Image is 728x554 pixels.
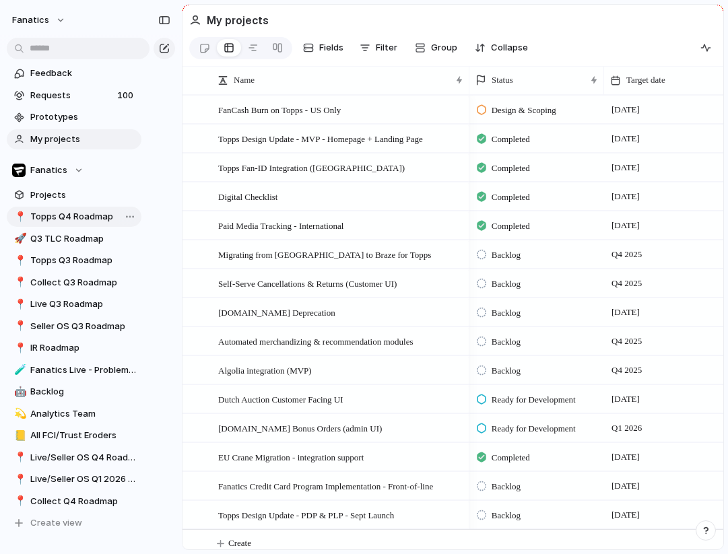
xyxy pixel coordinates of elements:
span: Live/Seller OS Q1 2026 Roadmap [30,473,137,486]
button: 📍 [12,210,26,223]
div: 📍 [14,472,24,487]
span: Backlog [492,509,521,522]
span: Feedback [30,67,137,80]
div: 📍 [14,318,24,334]
span: [DATE] [608,188,643,205]
button: 📍 [12,451,26,464]
div: 💫 [14,406,24,421]
a: 💫Analytics Team [7,404,141,424]
div: 🤖 [14,384,24,400]
a: 📒All FCI/Trust Eroders [7,425,141,446]
span: Backlog [492,364,521,378]
button: 📍 [12,495,26,508]
button: Collapse [469,37,533,59]
span: [DATE] [608,391,643,407]
a: Prototypes [7,107,141,127]
div: 📍 [14,450,24,465]
span: Algolia integration (MVP) [218,362,312,378]
span: My projects [30,133,137,146]
span: Fields [319,41,343,55]
a: 🧪Fanatics Live - Problem Areas [7,360,141,380]
h2: My projects [207,12,269,28]
span: Backlog [30,385,137,399]
a: Feedback [7,63,141,83]
span: Target date [626,73,665,87]
span: Q3 TLC Roadmap [30,232,137,246]
span: Create view [30,516,82,530]
div: 🤖Backlog [7,382,141,402]
button: Fanatics [7,160,141,180]
span: Topps Design Update - PDP & PLP - Sept Launch [218,507,394,522]
span: EU Crane Migration - integration support [218,449,364,464]
span: Design & Scoping [492,104,556,117]
span: Dutch Auction Customer Facing UI [218,391,343,407]
span: Name [234,73,255,87]
span: [DATE] [608,217,643,234]
span: Topps Design Update - MVP - Homepage + Landing Page [218,131,423,146]
button: 📍 [12,276,26,289]
span: [DATE] [608,507,643,523]
button: 🚀 [12,232,26,246]
a: Projects [7,185,141,205]
span: Fanatics Live - Problem Areas [30,363,137,377]
button: Create view [7,513,141,533]
div: 📍 [14,493,24,509]
span: Completed [492,133,530,146]
span: Collect Q3 Roadmap [30,276,137,289]
span: Ready for Development [492,393,576,407]
button: 📒 [12,429,26,442]
button: Fields [298,37,349,59]
span: Group [431,41,457,55]
span: [DATE] [608,102,643,118]
span: Fanatics [30,164,67,177]
span: Completed [492,451,530,464]
a: 📍IR Roadmap [7,338,141,358]
span: Q1 2026 [608,420,645,436]
span: Automated merchandizing & recommendation modules [218,333,413,349]
span: Requests [30,89,113,102]
a: 🚀Q3 TLC Roadmap [7,229,141,249]
button: 💫 [12,407,26,421]
a: 📍Live/Seller OS Q1 2026 Roadmap [7,469,141,489]
span: [DATE] [608,478,643,494]
button: 🤖 [12,385,26,399]
span: Completed [492,162,530,175]
span: Fanatics Credit Card Program Implementation - Front-of-line [218,478,433,493]
span: [DATE] [608,160,643,176]
span: Projects [30,188,137,202]
button: 📍 [12,473,26,486]
span: Live Q3 Roadmap [30,298,137,311]
span: IR Roadmap [30,341,137,355]
span: Prototypes [30,110,137,124]
button: 📍 [12,320,26,333]
a: 📍Collect Q3 Roadmap [7,273,141,293]
span: [DATE] [608,449,643,465]
div: 📍 [14,209,24,225]
div: 📒 [14,428,24,444]
button: Group [408,37,464,59]
span: Create [228,536,251,550]
span: Filter [376,41,397,55]
span: Q4 2025 [608,333,645,349]
span: Completed [492,191,530,204]
span: Q4 2025 [608,362,645,378]
span: Collapse [491,41,528,55]
a: 📍Topps Q4 Roadmap [7,207,141,227]
span: Self-Serve Cancellations & Returns (Customer UI) [218,275,397,291]
span: Analytics Team [30,407,137,421]
span: 100 [117,89,136,102]
a: 📍Live Q3 Roadmap [7,294,141,314]
div: 📍 [14,297,24,312]
span: Digital Checklist [218,188,277,204]
span: Q4 2025 [608,246,645,263]
div: 🚀 [14,231,24,246]
a: 📍Seller OS Q3 Roadmap [7,316,141,337]
span: Topps Q4 Roadmap [30,210,137,223]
